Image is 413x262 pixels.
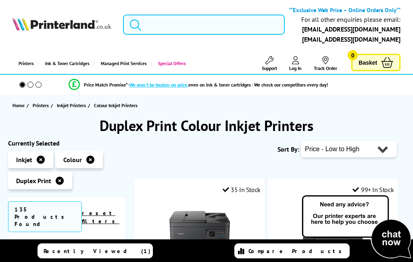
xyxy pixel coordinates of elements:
div: 35 In Stock [223,186,261,194]
img: Printerland Logo [13,17,111,31]
span: Duplex Print [16,177,51,185]
div: For all other enquiries please email: [301,16,400,23]
span: Inkjet [16,156,32,164]
span: Basket [359,57,377,68]
a: [EMAIL_ADDRESS][DOMAIN_NAME] [302,25,400,33]
span: We won’t be beaten on price, [129,82,188,88]
span: Support [262,65,277,71]
a: Basket 0 [351,54,400,71]
a: Support [262,56,277,71]
div: Currently Selected [8,139,125,147]
a: Printers [33,101,51,110]
span: Inkjet Printers [57,101,86,110]
span: Printers [33,101,49,110]
span: 0 [348,50,358,60]
img: Canon PIXMA TS7450i [169,200,230,260]
h1: Duplex Print Colour Inkjet Printers [8,116,405,135]
span: Sort By: [277,145,299,153]
a: Ink & Toner Cartridges [38,53,94,74]
span: Log In [289,65,302,71]
a: Log In [289,56,302,71]
a: reset filters [82,209,119,225]
span: 135 Products Found [8,201,82,232]
a: Inkjet Printers [57,101,88,110]
span: Price Match Promise* [84,82,128,88]
a: Home [13,101,27,110]
span: Colour [63,156,82,164]
a: Printerland Logo [13,17,111,33]
a: Special Offers [151,53,190,74]
div: - even on ink & toner cartridges - We check our competitors every day! [128,82,328,88]
div: 99+ In Stock [353,186,394,194]
b: **Exclusive Web Price – Online Orders Only** [289,6,400,14]
a: Printers [13,53,38,74]
a: Recently Viewed (1) [38,243,152,258]
img: Open Live Chat window [300,194,413,260]
span: Colour Inkjet Printers [94,102,138,108]
span: Ink & Toner Cartridges [45,53,90,74]
li: modal_Promise [4,78,393,92]
a: Track Order [314,56,337,71]
a: [EMAIL_ADDRESS][DOMAIN_NAME] [302,35,400,43]
span: Recently Viewed (1) [44,247,151,255]
a: Compare Products [234,243,349,258]
span: Compare Products [248,247,346,255]
a: Managed Print Services [94,53,151,74]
